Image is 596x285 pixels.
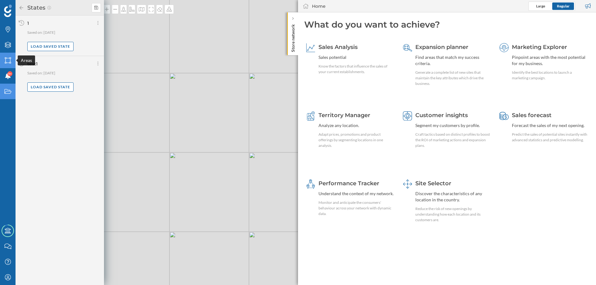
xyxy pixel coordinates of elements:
[512,70,588,81] div: Identify the best locations to launch a marketing campaign.
[27,20,29,26] div: 1
[318,191,395,197] div: Understand the context of my network.
[318,112,370,119] span: Territory Manager
[318,64,395,75] div: Know the factors that influence the sales of your current establishments.
[536,4,545,8] span: Large
[18,55,35,65] div: Areas
[403,111,412,121] img: customer-intelligence.svg
[13,4,35,10] span: Soporte
[415,132,491,148] div: Craft tactics based on distinct profiles to boost the ROI of marketing actions and expansion plans.
[318,54,395,60] div: Sales potential
[512,112,552,119] span: Sales forecast
[8,71,12,77] span: 9+
[415,70,491,86] div: Generate a complete list of new sites that maintain the key attributes which drive the business.
[415,206,491,223] div: Reduce the risk of new openings by understanding how each location and its customers are.
[318,200,395,217] div: Monitor and anticipate the consumers' behaviour across your network with dynamic data.
[27,70,101,76] p: Saved on: [DATE]
[318,44,358,50] span: Sales Analysis
[304,19,590,30] div: What do you want to achieve?
[312,3,326,9] div: Home
[403,179,412,189] img: dashboards-manager.svg
[415,191,491,203] div: Discover the characteristics of any location in the country.
[512,54,588,67] div: Pinpoint areas with the most potential for my business.
[512,122,588,129] div: Forecast the sales of my next opening.
[403,43,412,52] img: search-areas.svg
[415,44,468,50] span: Expansion planner
[499,43,509,52] img: explorer.svg
[318,122,395,129] div: Analyze any location.
[415,122,491,129] div: Segment my customers by profile.
[557,4,570,8] span: Regular
[318,180,379,187] span: Performance Tracker
[415,112,468,119] span: Customer insights
[27,29,101,36] p: Saved on: [DATE]
[512,132,588,143] div: Predict the sales of potential sites instantly with advanced statistics and predictive modelling.
[512,44,567,50] span: Marketing Explorer
[499,111,509,121] img: sales-forecast.svg
[415,54,491,67] div: Find areas that match my success criteria.
[290,22,296,52] p: Store network
[306,43,315,52] img: sales-explainer.svg
[24,3,47,13] h2: States
[318,132,395,148] div: Adapt prices, promotions and product offerings by segmenting locations in one analysis.
[306,111,315,121] img: territory-manager.svg
[306,179,315,189] img: monitoring-360.svg
[415,180,451,187] span: Site Selector
[4,5,12,17] img: Geoblink Logo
